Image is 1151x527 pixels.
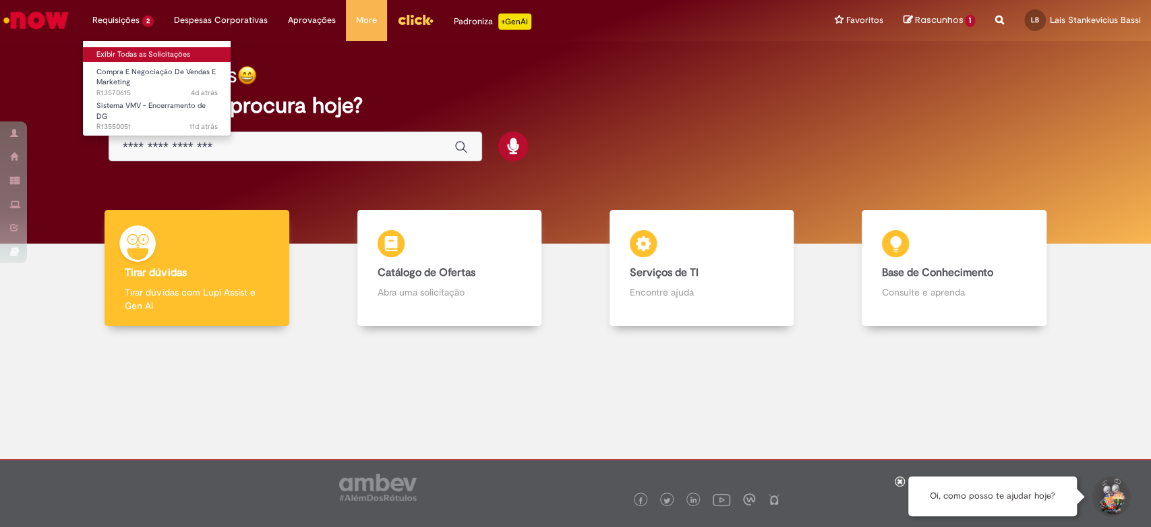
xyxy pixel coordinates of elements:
[174,13,268,27] span: Despesas Corporativas
[323,210,575,327] a: Catálogo de Ofertas Abra uma solicitação
[83,47,231,62] a: Exibir Todas as Solicitações
[1050,14,1141,26] span: Lais Stankevicius Bassi
[576,210,828,327] a: Serviços de TI Encontre ajuda
[882,266,993,279] b: Base de Conhecimento
[82,40,231,136] ul: Requisições
[191,88,218,98] time: 26/09/2025 13:33:18
[378,285,521,299] p: Abra uma solicitação
[768,493,780,505] img: logo_footer_naosei.png
[690,497,697,505] img: logo_footer_linkedin.png
[663,497,670,504] img: logo_footer_twitter.png
[828,210,1080,327] a: Base de Conhecimento Consulte e aprenda
[914,13,963,26] span: Rascunhos
[882,285,1026,299] p: Consulte e aprenda
[713,491,730,508] img: logo_footer_youtube.png
[1090,476,1131,517] button: Iniciar Conversa de Suporte
[189,121,218,132] span: 11d atrás
[92,13,140,27] span: Requisições
[339,474,417,501] img: logo_footer_ambev_rotulo_gray.png
[96,67,216,88] span: Compra E Negociação De Vendas E Marketing
[965,15,975,27] span: 1
[109,94,1042,117] h2: O que você procura hoje?
[454,13,531,30] div: Padroniza
[908,476,1077,516] div: Oi, como posso te ajudar hoje?
[1,7,71,34] img: ServiceNow
[637,497,644,504] img: logo_footer_facebook.png
[125,285,268,312] p: Tirar dúvidas com Lupi Assist e Gen Ai
[83,99,231,128] a: Aberto R13550051 : Sistema VMV - Encerramento de DG
[630,285,773,299] p: Encontre ajuda
[903,14,975,27] a: Rascunhos
[142,16,154,27] span: 2
[288,13,336,27] span: Aprovações
[237,65,257,85] img: happy-face.png
[498,13,531,30] p: +GenAi
[356,13,377,27] span: More
[378,266,475,279] b: Catálogo de Ofertas
[1031,16,1039,24] span: LB
[189,121,218,132] time: 19/09/2025 11:04:38
[125,266,186,279] b: Tirar dúvidas
[96,88,218,99] span: R13570615
[83,65,231,94] a: Aberto R13570615 : Compra E Negociação De Vendas E Marketing
[71,210,323,327] a: Tirar dúvidas Tirar dúvidas com Lupi Assist e Gen Ai
[397,9,434,30] img: click_logo_yellow_360x200.png
[743,493,755,505] img: logo_footer_workplace.png
[96,101,206,121] span: Sistema VMV - Encerramento de DG
[630,266,699,279] b: Serviços de TI
[96,121,218,132] span: R13550051
[191,88,218,98] span: 4d atrás
[846,13,883,27] span: Favoritos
